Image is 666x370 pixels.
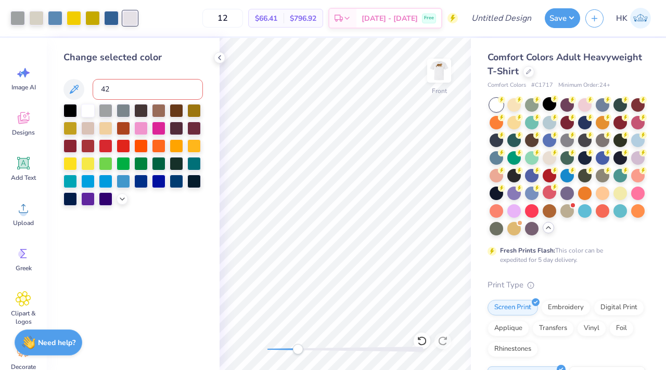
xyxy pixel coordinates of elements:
span: Minimum Order: 24 + [558,81,610,90]
input: – – [202,9,243,28]
span: # C1717 [531,81,553,90]
div: Screen Print [488,300,538,315]
strong: Need help? [38,338,75,348]
span: [DATE] - [DATE] [362,13,418,24]
div: Accessibility label [292,344,303,354]
div: Digital Print [594,300,644,315]
span: Add Text [11,174,36,182]
div: Foil [609,321,634,336]
span: HK [616,12,627,24]
div: Vinyl [577,321,606,336]
span: $796.92 [290,13,316,24]
div: Transfers [532,321,574,336]
input: Untitled Design [463,8,540,29]
button: Save [545,8,580,28]
div: Front [432,86,447,96]
strong: Fresh Prints Flash: [500,246,555,255]
div: Rhinestones [488,341,538,357]
span: Comfort Colors [488,81,526,90]
span: Upload [13,219,34,227]
span: Designs [12,128,35,137]
span: Clipart & logos [6,309,41,326]
span: Free [424,15,434,22]
input: e.g. 7428 c [93,79,203,100]
div: Embroidery [541,300,591,315]
div: This color can be expedited for 5 day delivery. [500,246,628,265]
span: Greek [16,264,32,272]
img: Harry Kohler [630,8,651,29]
a: HK [611,8,656,29]
span: Comfort Colors Adult Heavyweight T-Shirt [488,51,642,77]
div: Applique [488,321,529,336]
span: Image AI [11,83,36,91]
div: Change selected color [63,50,203,64]
span: $66.41 [255,13,277,24]
div: Print Type [488,279,645,291]
img: Front [429,60,450,81]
